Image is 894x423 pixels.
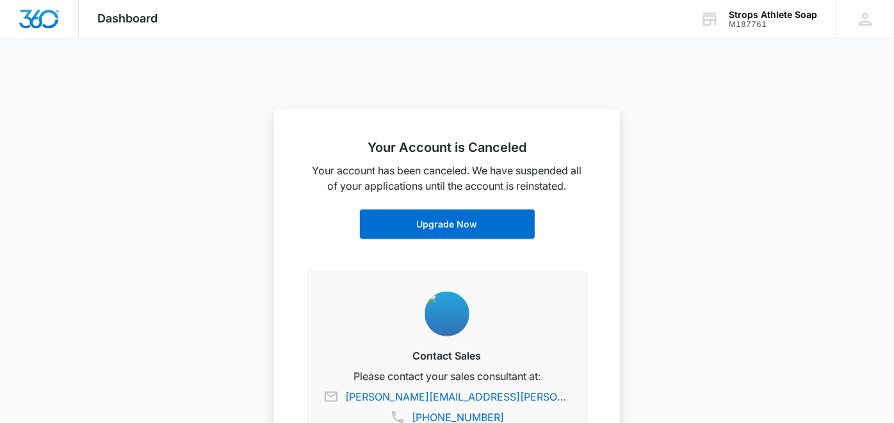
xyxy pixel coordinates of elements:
p: Your account has been canceled. We have suspended all of your applications until the account is r... [307,163,587,194]
a: Upgrade Now [359,209,535,240]
span: Dashboard [98,12,158,25]
div: account id [729,20,817,29]
a: [PERSON_NAME][EMAIL_ADDRESS][PERSON_NAME][DOMAIN_NAME] [345,389,571,404]
h2: Your Account is Canceled [307,140,587,155]
div: account name [729,10,817,20]
h3: Contact Sales [323,348,571,363]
